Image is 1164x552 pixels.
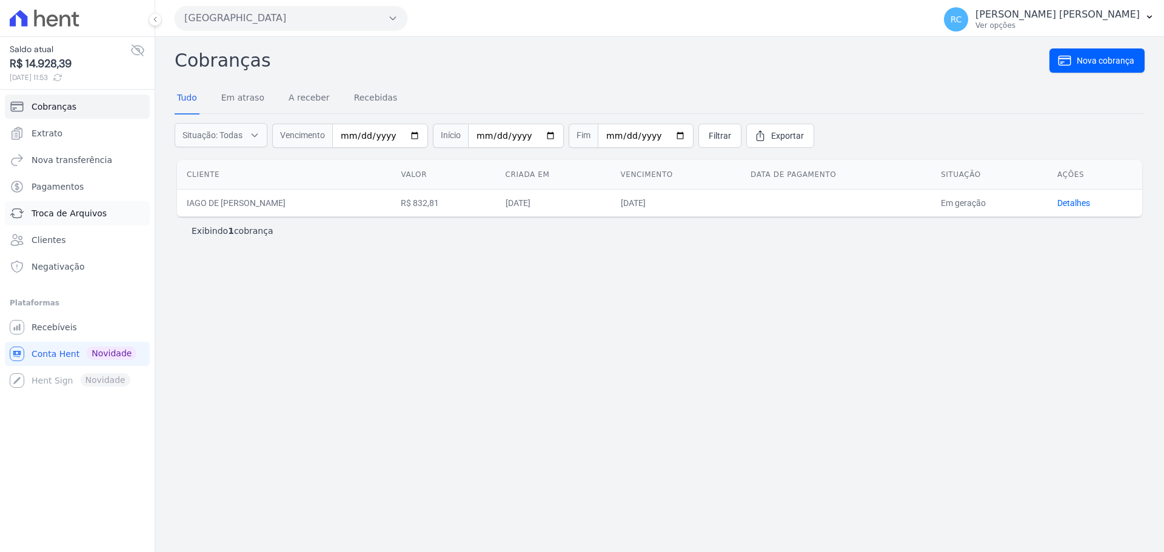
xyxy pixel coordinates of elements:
span: Extrato [32,127,62,139]
h2: Cobranças [175,47,1049,74]
nav: Sidebar [10,95,145,393]
span: Clientes [32,234,65,246]
td: [DATE] [496,189,611,216]
a: Detalhes [1057,198,1090,208]
span: Troca de Arquivos [32,207,107,219]
span: Exportar [771,130,804,142]
th: Situação [931,160,1048,190]
button: Situação: Todas [175,123,267,147]
button: [GEOGRAPHIC_DATA] [175,6,407,30]
span: Situação: Todas [182,129,242,141]
th: Data de pagamento [741,160,931,190]
p: Ver opções [975,21,1140,30]
th: Cliente [177,160,391,190]
p: Exibindo cobrança [192,225,273,237]
span: RC [951,15,962,24]
a: Troca de Arquivos [5,201,150,225]
a: Recebidas [352,83,400,115]
a: A receber [286,83,332,115]
span: Conta Hent [32,348,79,360]
a: Extrato [5,121,150,145]
td: R$ 832,81 [391,189,495,216]
span: Início [433,124,468,148]
span: Filtrar [709,130,731,142]
span: Cobranças [32,101,76,113]
span: Pagamentos [32,181,84,193]
p: [PERSON_NAME] [PERSON_NAME] [975,8,1140,21]
a: Em atraso [219,83,267,115]
span: [DATE] 11:53 [10,72,130,83]
a: Clientes [5,228,150,252]
th: Criada em [496,160,611,190]
button: RC [PERSON_NAME] [PERSON_NAME] Ver opções [934,2,1164,36]
a: Tudo [175,83,199,115]
a: Pagamentos [5,175,150,199]
td: Em geração [931,189,1048,216]
td: IAGO DE [PERSON_NAME] [177,189,391,216]
a: Negativação [5,254,150,279]
span: R$ 14.928,39 [10,56,130,72]
a: Recebíveis [5,315,150,339]
td: [DATE] [611,189,741,216]
span: Saldo atual [10,43,130,56]
b: 1 [228,226,234,236]
a: Conta Hent Novidade [5,342,150,366]
span: Fim [569,124,598,148]
a: Nova cobrança [1049,48,1145,73]
a: Nova transferência [5,148,150,172]
a: Cobranças [5,95,150,119]
div: Plataformas [10,296,145,310]
span: Negativação [32,261,85,273]
span: Novidade [87,347,136,360]
th: Ações [1048,160,1142,190]
span: Recebíveis [32,321,77,333]
a: Exportar [746,124,814,148]
th: Vencimento [611,160,741,190]
span: Nova cobrança [1077,55,1134,67]
span: Nova transferência [32,154,112,166]
a: Filtrar [698,124,741,148]
span: Vencimento [272,124,332,148]
th: Valor [391,160,495,190]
